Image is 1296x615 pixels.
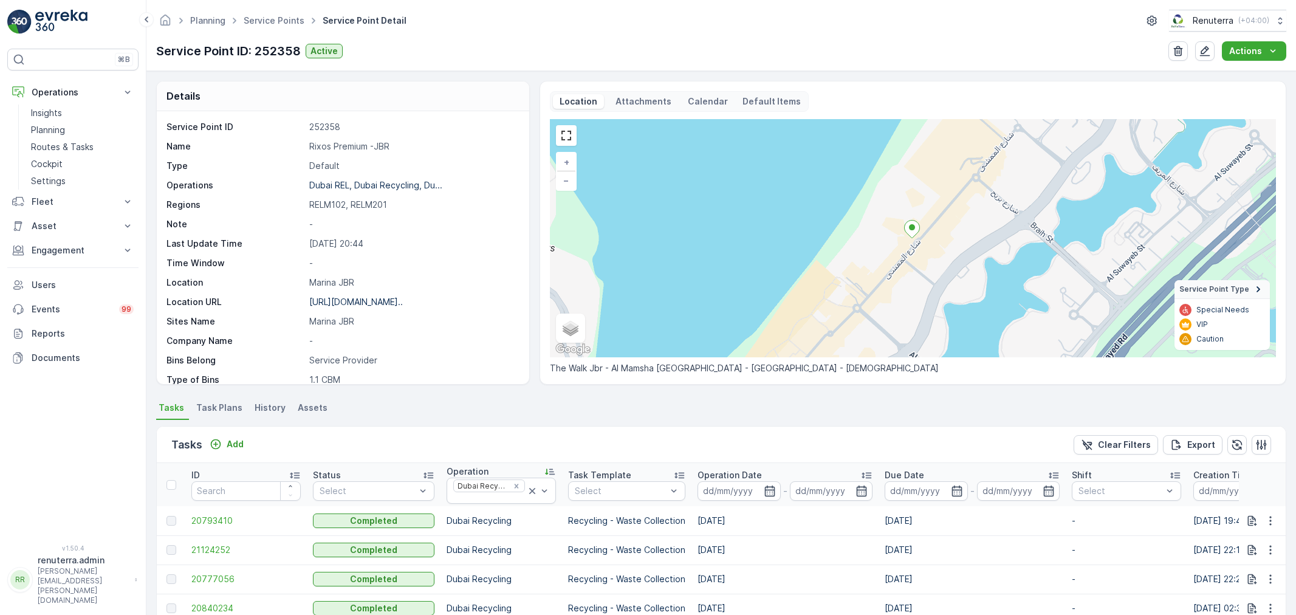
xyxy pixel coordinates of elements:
[309,160,516,172] p: Default
[1072,602,1181,614] p: -
[564,157,569,167] span: +
[558,95,599,108] p: Location
[1196,305,1249,315] p: Special Needs
[568,515,685,527] p: Recycling - Waste Collection
[1072,469,1092,481] p: Shift
[553,342,593,357] img: Google
[166,603,176,613] div: Toggle Row Selected
[454,480,509,492] div: Dubai Recycling
[166,257,304,269] p: Time Window
[879,535,1066,565] td: [DATE]
[7,273,139,297] a: Users
[447,515,556,527] p: Dubai Recycling
[32,196,114,208] p: Fleet
[1074,435,1158,455] button: Clear Filters
[7,321,139,346] a: Reports
[557,126,575,145] a: View Fullscreen
[309,297,403,307] p: [URL][DOMAIN_NAME]..
[191,573,301,585] span: 20777056
[309,238,516,250] p: [DATE] 20:44
[32,352,134,364] p: Documents
[350,602,397,614] p: Completed
[350,544,397,556] p: Completed
[166,218,304,230] p: Note
[191,602,301,614] a: 20840234
[557,153,575,171] a: Zoom In
[575,485,667,497] p: Select
[298,402,327,414] span: Assets
[568,544,685,556] p: Recycling - Waste Collection
[196,402,242,414] span: Task Plans
[191,515,301,527] a: 20793410
[309,199,516,211] p: RELM102, RELM201
[166,140,304,153] p: Name
[350,515,397,527] p: Completed
[557,171,575,190] a: Zoom Out
[7,297,139,321] a: Events99
[166,545,176,555] div: Toggle Row Selected
[320,15,409,27] span: Service Point Detail
[1187,439,1215,451] p: Export
[1072,573,1181,585] p: -
[1169,14,1188,27] img: Screenshot_2024-07-26_at_13.33.01.png
[244,15,304,26] a: Service Points
[309,121,516,133] p: 252358
[166,315,304,328] p: Sites Name
[166,199,304,211] p: Regions
[166,160,304,172] p: Type
[447,602,556,614] p: Dubai Recycling
[159,402,184,414] span: Tasks
[691,506,879,535] td: [DATE]
[691,535,879,565] td: [DATE]
[166,179,304,191] p: Operations
[38,566,129,605] p: [PERSON_NAME][EMAIL_ADDRESS][PERSON_NAME][DOMAIN_NAME]
[7,554,139,605] button: RRrenuterra.admin[PERSON_NAME][EMAIL_ADDRESS][PERSON_NAME][DOMAIN_NAME]
[568,573,685,585] p: Recycling - Waste Collection
[688,95,728,108] p: Calendar
[309,140,516,153] p: Rixos Premium -JBR
[309,257,516,269] p: -
[32,328,134,340] p: Reports
[313,543,434,557] button: Completed
[159,18,172,29] a: Homepage
[1174,280,1270,299] summary: Service Point Type
[1193,481,1277,501] input: dd/mm/yyyy
[313,469,341,481] p: Status
[166,238,304,250] p: Last Update Time
[885,481,968,501] input: dd/mm/yyyy
[190,15,225,26] a: Planning
[32,86,114,98] p: Operations
[977,481,1060,501] input: dd/mm/yyyy
[166,574,176,584] div: Toggle Row Selected
[26,156,139,173] a: Cockpit
[156,42,301,60] p: Service Point ID: 252358
[32,279,134,291] p: Users
[26,122,139,139] a: Planning
[26,105,139,122] a: Insights
[10,570,30,589] div: RR
[885,469,924,481] p: Due Date
[970,484,975,498] p: -
[320,485,416,497] p: Select
[191,481,301,501] input: Search
[447,466,489,478] p: Operation
[313,572,434,586] button: Completed
[227,438,244,450] p: Add
[568,469,631,481] p: Task Template
[306,44,343,58] button: Active
[1072,515,1181,527] p: -
[1169,10,1286,32] button: Renuterra(+04:00)
[313,514,434,528] button: Completed
[31,158,63,170] p: Cockpit
[309,374,516,386] p: 1.1 CBM
[1238,16,1269,26] p: ( +04:00 )
[553,342,593,357] a: Open this area in Google Maps (opens a new window)
[32,303,112,315] p: Events
[32,244,114,256] p: Engagement
[1163,435,1222,455] button: Export
[31,141,94,153] p: Routes & Tasks
[310,45,338,57] p: Active
[38,554,129,566] p: renuterra.admin
[166,89,201,103] p: Details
